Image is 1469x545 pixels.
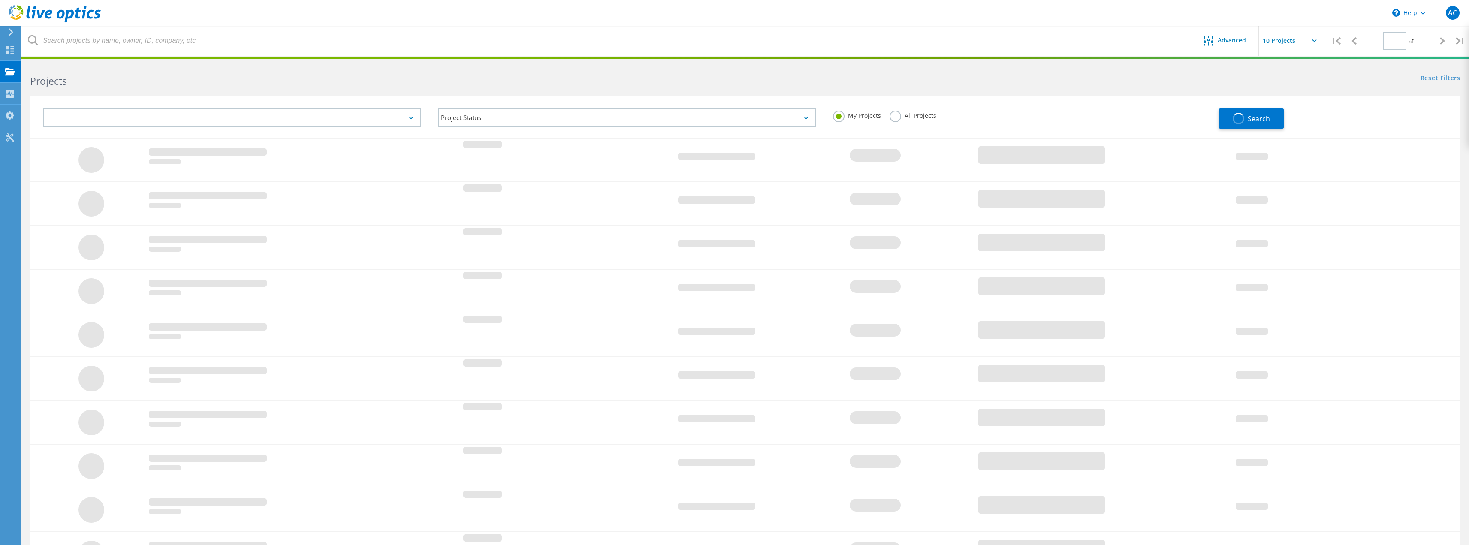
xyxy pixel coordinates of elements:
[21,26,1191,56] input: Search projects by name, owner, ID, company, etc
[890,111,936,119] label: All Projects
[833,111,881,119] label: My Projects
[1248,114,1270,123] span: Search
[1327,26,1345,56] div: |
[1219,108,1284,129] button: Search
[1392,9,1400,17] svg: \n
[1421,75,1460,82] a: Reset Filters
[1451,26,1469,56] div: |
[30,74,67,88] b: Projects
[9,18,101,24] a: Live Optics Dashboard
[1218,37,1246,43] span: Advanced
[1448,9,1457,16] span: AC
[1409,38,1413,45] span: of
[438,108,816,127] div: Project Status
